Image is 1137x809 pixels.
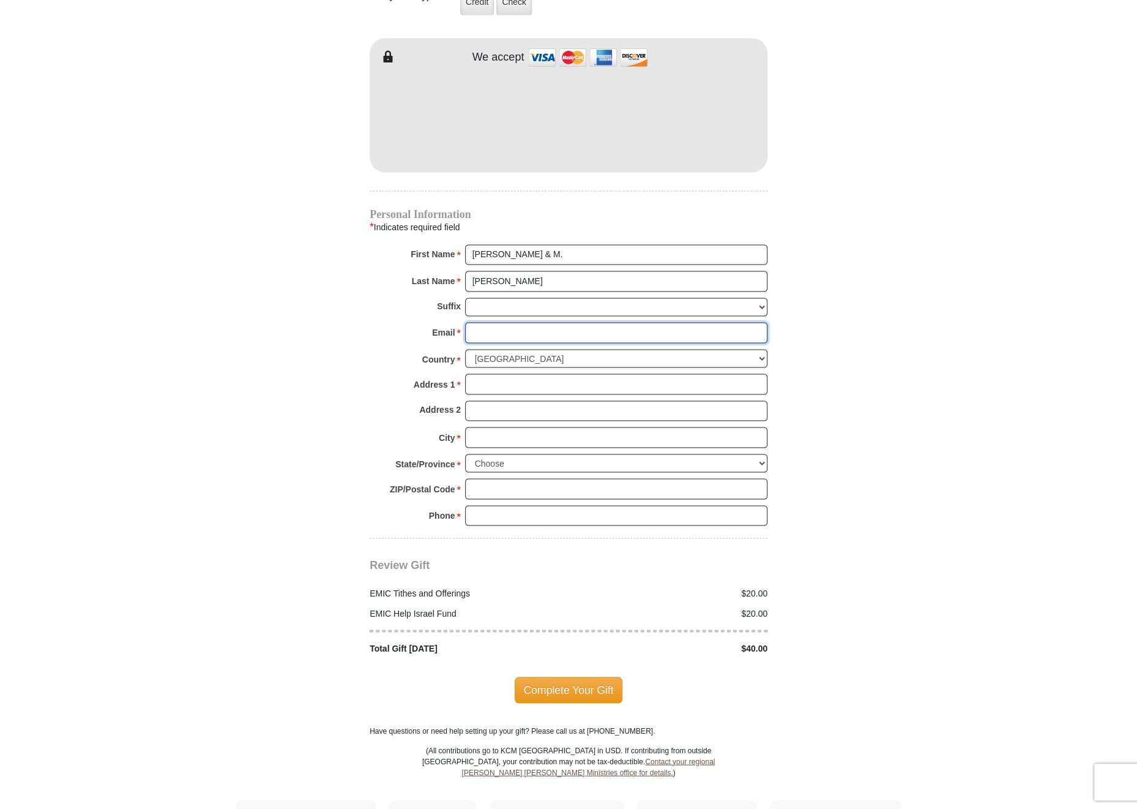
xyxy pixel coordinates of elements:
strong: Email [432,324,455,341]
strong: Phone [429,506,455,524]
span: Complete Your Gift [515,677,623,702]
div: $20.00 [568,607,774,620]
a: Contact your regional [PERSON_NAME] [PERSON_NAME] Ministries office for details. [461,757,715,777]
strong: State/Province [395,455,455,472]
h4: Personal Information [370,209,767,219]
p: Have questions or need help setting up your gift? Please call us at [PHONE_NUMBER]. [370,725,767,736]
strong: Address 2 [419,401,461,418]
strong: First Name [411,246,455,263]
strong: ZIP/Postal Code [390,480,455,497]
div: $40.00 [568,642,774,655]
h4: We accept [472,51,524,64]
strong: Suffix [437,298,461,315]
div: EMIC Tithes and Offerings [363,587,569,600]
div: Indicates required field [370,219,767,235]
strong: Address 1 [414,375,455,393]
p: (All contributions go to KCM [GEOGRAPHIC_DATA] in USD. If contributing from outside [GEOGRAPHIC_D... [422,745,715,800]
strong: Country [422,350,455,367]
span: Review Gift [370,559,430,571]
strong: Last Name [412,273,455,290]
div: Total Gift [DATE] [363,642,569,655]
img: credit cards accepted [527,44,649,70]
div: EMIC Help Israel Fund [363,607,569,620]
strong: City [439,429,455,446]
div: $20.00 [568,587,774,600]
